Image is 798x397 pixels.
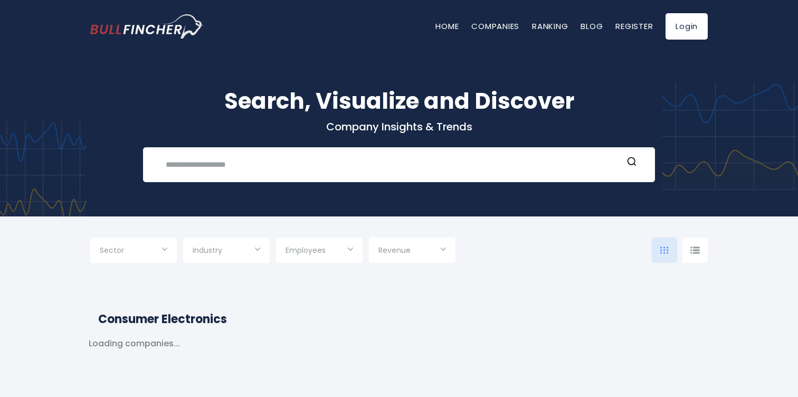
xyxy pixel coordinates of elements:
[286,245,326,255] span: Employees
[666,13,708,40] a: Login
[532,21,568,32] a: Ranking
[378,245,411,255] span: Revenue
[286,242,353,261] input: Selection
[660,247,669,254] img: icon-comp-grid.svg
[193,245,222,255] span: Industry
[90,14,204,39] a: Go to homepage
[435,21,459,32] a: Home
[690,247,700,254] img: icon-comp-list-view.svg
[378,242,446,261] input: Selection
[581,21,603,32] a: Blog
[615,21,653,32] a: Register
[471,21,519,32] a: Companies
[625,156,639,170] button: Search
[100,242,167,261] input: Selection
[90,84,708,118] h1: Search, Visualize and Discover
[90,14,204,39] img: bullfincher logo
[98,310,700,328] h2: Consumer Electronics
[90,120,708,134] p: Company Insights & Trends
[193,242,260,261] input: Selection
[100,245,124,255] span: Sector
